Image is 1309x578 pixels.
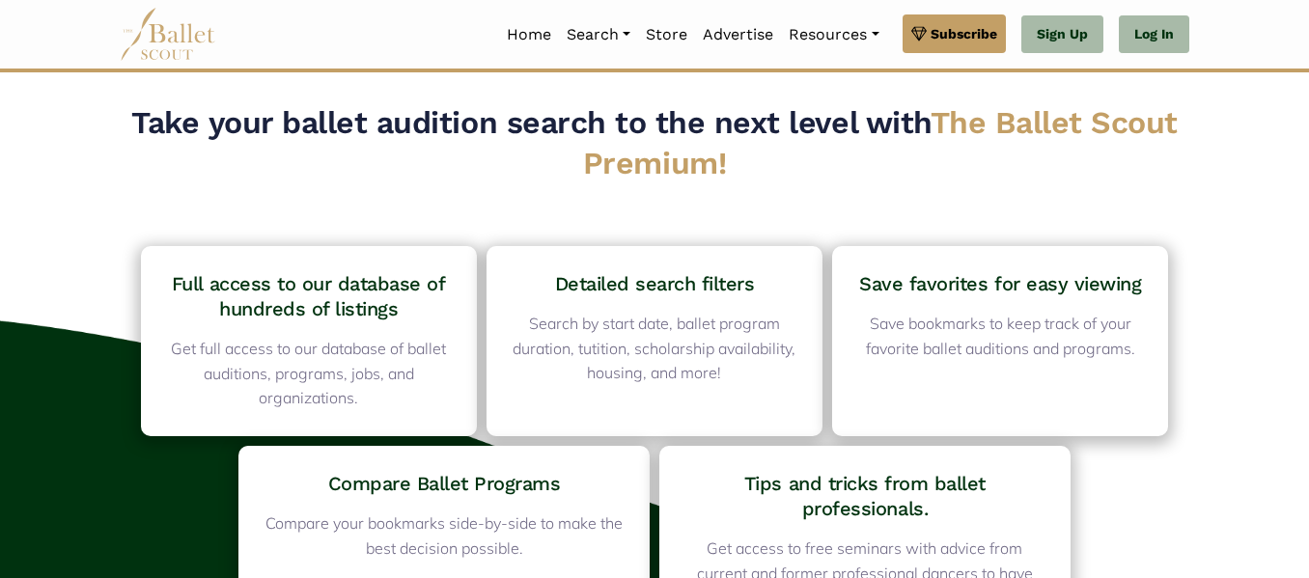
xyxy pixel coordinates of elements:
[499,14,559,55] a: Home
[911,23,927,44] img: gem.svg
[166,337,452,411] p: Get full access to our database of ballet auditions, programs, jobs, and organizations.
[512,271,797,296] h4: Detailed search filters
[781,14,886,55] a: Resources
[857,312,1143,361] p: Save bookmarks to keep track of your favorite ballet auditions and programs.
[583,104,1178,181] span: The Ballet Scout Premium!
[512,312,797,386] p: Search by start date, ballet program duration, tutition, scholarship availability, housing, and m...
[931,23,997,44] span: Subscribe
[684,471,1045,521] h4: Tips and tricks from ballet professionals.
[903,14,1006,53] a: Subscribe
[1021,15,1103,54] a: Sign Up
[1119,15,1189,54] a: Log In
[857,271,1143,296] h4: Save favorites for easy viewing
[695,14,781,55] a: Advertise
[264,511,625,561] p: Compare your bookmarks side-by-side to make the best decision possible.
[638,14,695,55] a: Store
[131,103,1179,183] h2: Take your ballet audition search to the next level with
[264,471,625,496] h4: Compare Ballet Programs
[559,14,638,55] a: Search
[166,271,452,321] h4: Full access to our database of hundreds of listings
